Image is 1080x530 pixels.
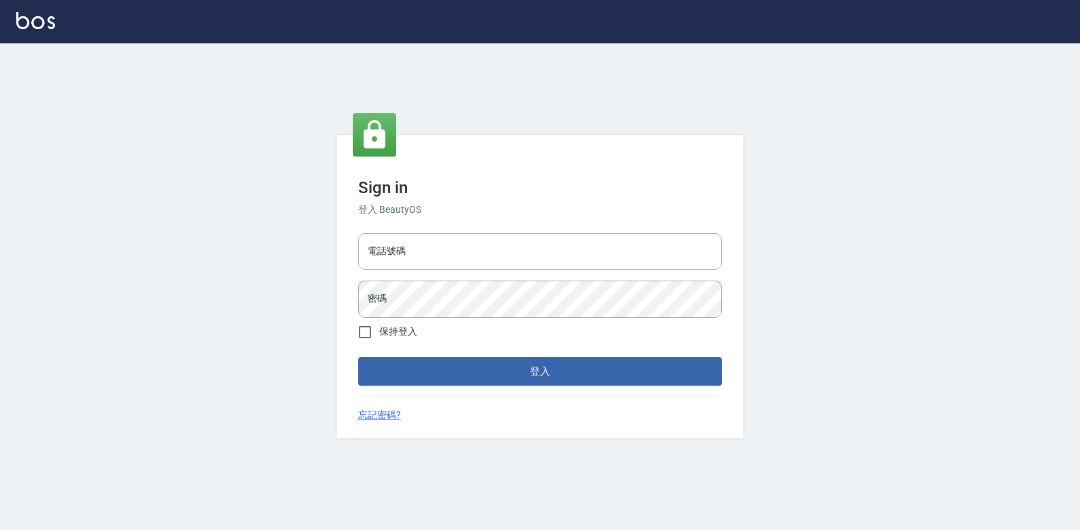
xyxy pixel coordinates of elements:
[358,178,722,197] h3: Sign in
[358,203,722,217] h6: 登入 BeautyOS
[16,12,55,29] img: Logo
[358,408,401,422] a: 忘記密碼?
[358,357,722,386] button: 登入
[379,325,417,339] span: 保持登入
